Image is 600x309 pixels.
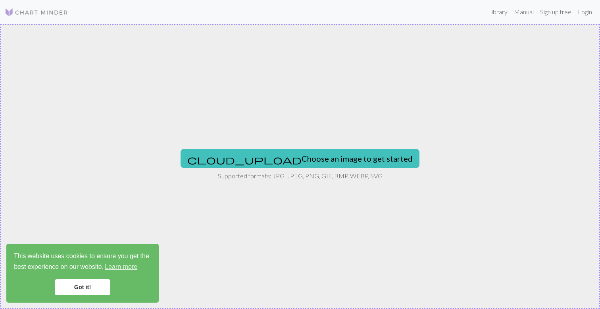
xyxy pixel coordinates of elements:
a: Manual [511,4,537,20]
img: Logo [5,8,68,17]
a: Login [575,4,595,20]
div: cookieconsent [6,244,159,303]
a: dismiss cookie message [55,279,110,295]
a: Library [485,4,511,20]
span: cloud_upload [187,154,302,165]
a: Sign up free [537,4,575,20]
p: Supported formats: JPG, JPEG, PNG, GIF, BMP, WEBP, SVG [218,171,383,181]
span: This website uses cookies to ensure you get the best experience on our website. [14,251,151,273]
a: learn more about cookies [104,261,138,273]
button: Choose an image to get started [181,149,419,168]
